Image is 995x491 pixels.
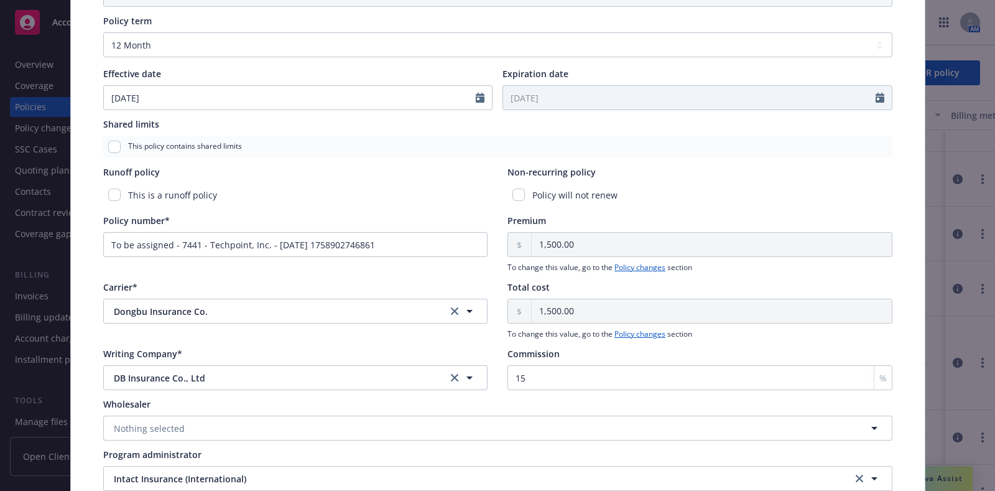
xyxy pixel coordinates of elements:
[103,281,137,293] span: Carrier*
[507,215,546,227] span: Premium
[447,304,462,319] a: clear selection
[104,86,476,110] input: MM/DD/YYYY
[614,329,665,339] a: Policy changes
[507,262,892,273] span: To change this value, go to the section
[103,15,152,27] span: Policy term
[852,471,867,486] a: clear selection
[879,372,887,385] span: %
[114,305,427,318] span: Dongbu Insurance Co.
[103,365,488,390] button: DB Insurance Co., Ltdclear selection
[103,299,488,324] button: Dongbu Insurance Co.clear selection
[507,281,550,293] span: Total cost
[507,329,892,340] span: To change this value, go to the section
[114,422,185,435] span: Nothing selected
[103,118,159,130] span: Shared limits
[476,93,484,103] svg: Calendar
[114,372,427,385] span: DB Insurance Co., Ltd
[103,466,892,491] button: Intact Insurance (International)clear selection
[876,93,884,103] svg: Calendar
[447,370,462,385] a: clear selection
[103,166,160,178] span: Runoff policy
[103,398,150,410] span: Wholesaler
[532,299,892,323] input: 0.00
[507,166,596,178] span: Non-recurring policy
[507,348,560,360] span: Commission
[103,348,182,360] span: Writing Company*
[103,416,892,441] button: Nothing selected
[103,215,170,227] span: Policy number*
[103,136,892,158] div: This policy contains shared limits
[103,184,488,207] div: This is a runoff policy
[502,68,568,80] span: Expiration date
[507,184,892,207] div: Policy will not renew
[614,262,665,273] a: Policy changes
[103,449,201,461] span: Program administrator
[103,68,161,80] span: Effective date
[532,233,892,256] input: 0.00
[114,472,792,485] span: Intact Insurance (International)
[503,86,876,110] input: MM/DD/YYYY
